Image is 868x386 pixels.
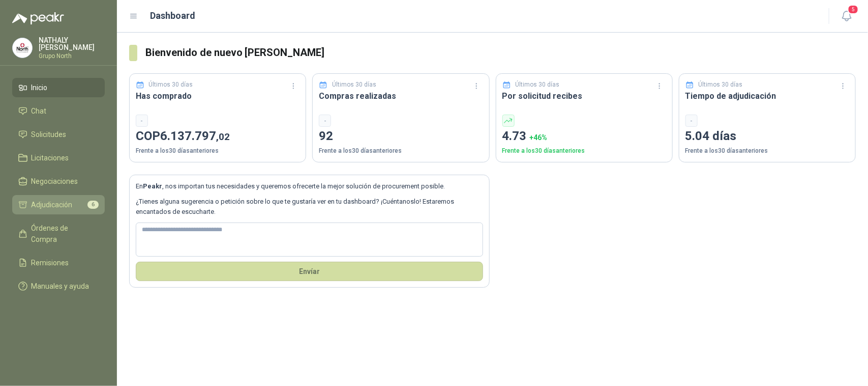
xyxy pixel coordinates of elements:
p: Frente a los 30 días anteriores [319,146,483,156]
a: Inicio [12,78,105,97]
div: - [136,115,148,127]
a: Remisiones [12,253,105,272]
h3: Bienvenido de nuevo [PERSON_NAME] [145,45,856,61]
span: Adjudicación [32,199,73,210]
span: ,02 [216,131,230,143]
button: Envíar [136,262,483,281]
span: Negociaciones [32,176,78,187]
p: Últimos 30 días [332,80,376,90]
span: + 46 % [530,133,548,142]
p: Últimos 30 días [698,80,742,90]
div: - [319,115,331,127]
p: ¿Tienes alguna sugerencia o petición sobre lo que te gustaría ver en tu dashboard? ¡Cuéntanoslo! ... [136,197,483,217]
h3: Compras realizadas [319,90,483,102]
a: Chat [12,101,105,121]
span: 5 [848,5,859,14]
span: 6.137.797 [160,129,230,143]
p: Frente a los 30 días anteriores [685,146,849,156]
span: Chat [32,105,47,117]
p: 5.04 días [685,127,849,146]
span: 6 [87,201,99,209]
b: Peakr [143,182,162,190]
p: 4.73 [502,127,666,146]
img: Company Logo [13,38,32,58]
p: Últimos 30 días [515,80,559,90]
p: Últimos 30 días [149,80,193,90]
h3: Tiempo de adjudicación [685,90,849,102]
span: Órdenes de Compra [32,223,95,245]
a: Adjudicación6 [12,195,105,214]
span: Remisiones [32,257,69,268]
a: Manuales y ayuda [12,277,105,296]
span: Licitaciones [32,152,69,163]
h1: Dashboard [151,9,196,23]
a: Órdenes de Compra [12,218,105,249]
p: Frente a los 30 días anteriores [136,146,300,156]
h3: Por solicitud recibes [502,90,666,102]
img: Logo peakr [12,12,64,24]
p: Frente a los 30 días anteriores [502,146,666,156]
button: 5 [837,7,856,25]
p: NATHALY [PERSON_NAME] [39,37,105,51]
p: COP [136,127,300,146]
p: 92 [319,127,483,146]
span: Inicio [32,82,48,93]
span: Manuales y ayuda [32,281,89,292]
a: Licitaciones [12,148,105,168]
div: - [685,115,698,127]
p: En , nos importan tus necesidades y queremos ofrecerte la mejor solución de procurement posible. [136,181,483,191]
span: Solicitudes [32,129,67,140]
p: Grupo North [39,53,105,59]
a: Solicitudes [12,125,105,144]
h3: Has comprado [136,90,300,102]
a: Negociaciones [12,172,105,191]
